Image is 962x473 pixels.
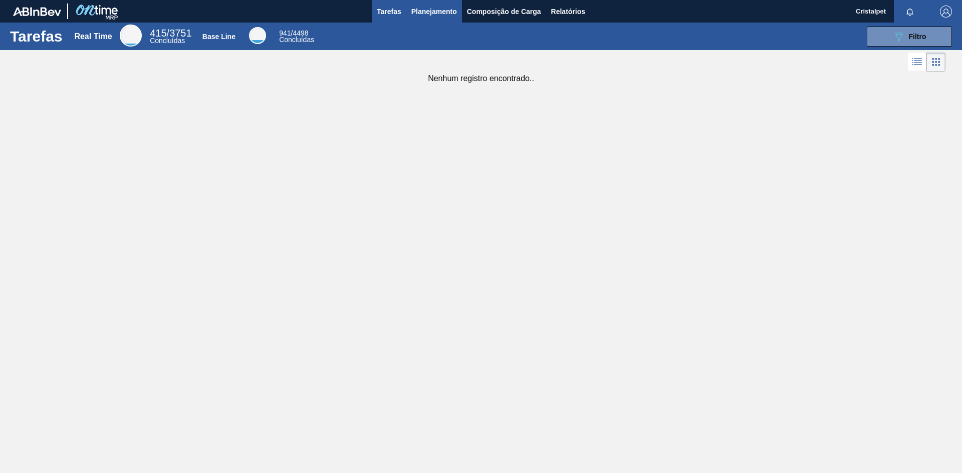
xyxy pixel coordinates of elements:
[279,36,314,44] span: Concluídas
[150,37,185,45] span: Concluídas
[940,6,952,18] img: Logout
[909,33,926,41] span: Filtro
[377,6,401,18] span: Tarefas
[10,31,63,42] h1: Tarefas
[249,27,266,44] div: Base Line
[908,53,926,72] div: Visão em Lista
[279,30,314,43] div: Base Line
[279,29,291,37] span: 941
[926,53,945,72] div: Visão em Cards
[150,28,166,39] span: 415
[867,27,952,47] button: Filtro
[13,7,61,16] img: TNhmsLtSVTkK8tSr43FrP2fwEKptu5GPRR3wAAAABJRU5ErkJggg==
[74,32,112,41] div: Real Time
[202,33,235,41] div: Base Line
[279,29,308,37] span: / 4498
[120,25,142,47] div: Real Time
[467,6,541,18] span: Composição de Carga
[551,6,585,18] span: Relatórios
[894,5,926,19] button: Notificações
[150,28,191,39] span: / 3751
[150,29,191,44] div: Real Time
[411,6,457,18] span: Planejamento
